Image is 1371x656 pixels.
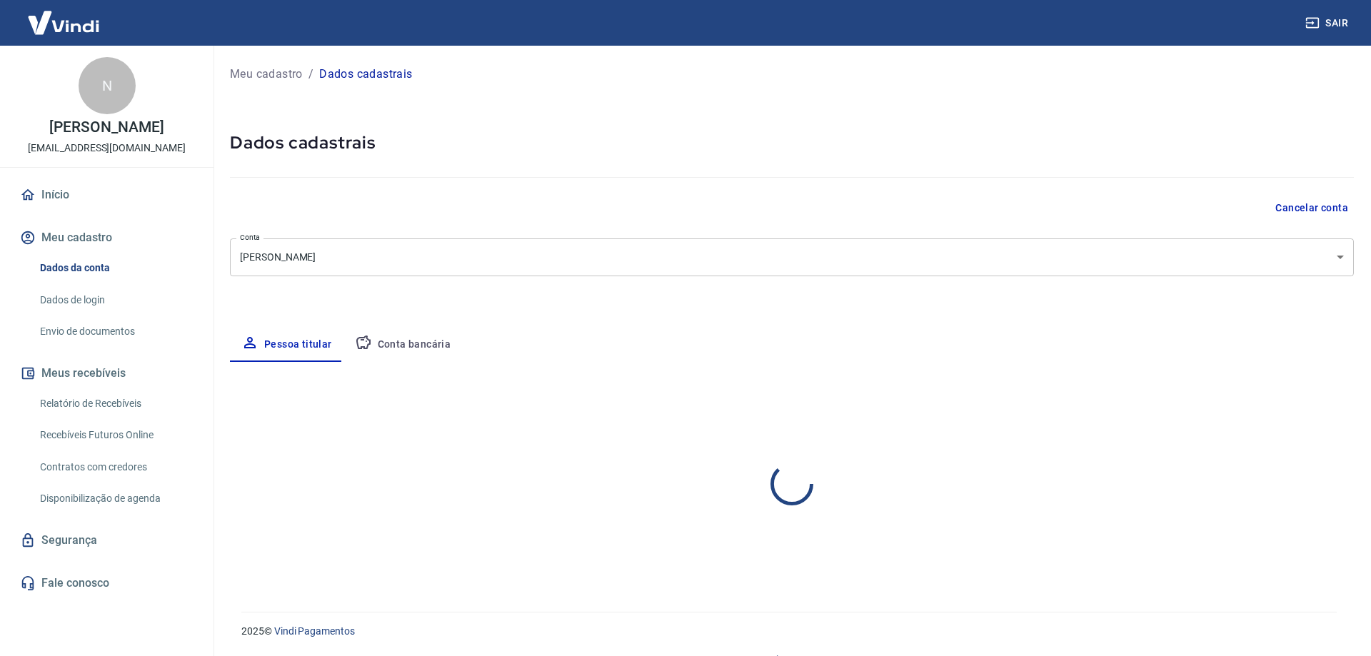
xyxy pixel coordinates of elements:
a: Meu cadastro [230,66,303,83]
p: 2025 © [241,624,1337,639]
button: Sair [1302,10,1354,36]
a: Dados da conta [34,253,196,283]
button: Cancelar conta [1270,195,1354,221]
a: Segurança [17,525,196,556]
p: [EMAIL_ADDRESS][DOMAIN_NAME] [28,141,186,156]
button: Meus recebíveis [17,358,196,389]
p: [PERSON_NAME] [49,120,164,135]
a: Envio de documentos [34,317,196,346]
a: Recebíveis Futuros Online [34,420,196,450]
div: N [79,57,136,114]
a: Fale conosco [17,567,196,599]
p: / [308,66,313,83]
button: Meu cadastro [17,222,196,253]
img: Vindi [17,1,110,44]
p: Dados cadastrais [319,66,412,83]
a: Início [17,179,196,211]
label: Conta [240,232,260,243]
a: Vindi Pagamentos [274,625,355,637]
a: Disponibilização de agenda [34,484,196,513]
a: Relatório de Recebíveis [34,389,196,418]
div: [PERSON_NAME] [230,238,1354,276]
h5: Dados cadastrais [230,131,1354,154]
a: Dados de login [34,286,196,315]
button: Pessoa titular [230,328,343,362]
a: Contratos com credores [34,453,196,482]
button: Conta bancária [343,328,463,362]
